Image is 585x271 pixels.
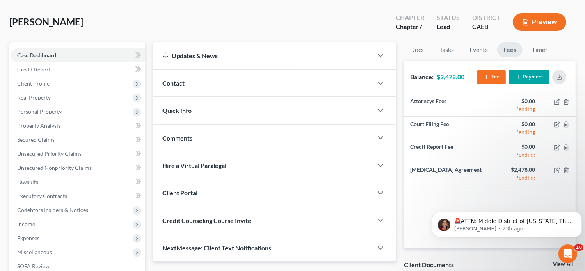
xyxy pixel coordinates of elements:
a: Unsecured Priority Claims [11,147,145,161]
span: Credit Counseling Course Invite [162,217,251,224]
span: Miscellaneous [17,249,52,255]
a: View All [553,262,573,267]
span: NextMessage: Client Text Notifications [162,244,271,251]
div: Pending [496,174,535,182]
span: Unsecured Nonpriority Claims [17,164,92,171]
a: Timer [526,42,554,57]
button: Preview [513,13,566,31]
span: SOFA Review [17,263,50,269]
div: CAEB [472,22,500,31]
span: Secured Claims [17,136,55,143]
span: Income [17,221,35,227]
span: Case Dashboard [17,52,56,59]
a: Fees [497,42,523,57]
span: Lawsuits [17,178,38,185]
a: Executory Contracts [11,189,145,203]
a: Secured Claims [11,133,145,147]
span: Codebtors Insiders & Notices [17,207,88,213]
button: Fee [477,70,506,84]
div: Lead [437,22,460,31]
a: Events [463,42,494,57]
td: Credit Report Fee [404,139,490,162]
div: Updates & News [162,52,364,60]
div: $0.00 [496,120,535,128]
div: Status [437,13,460,22]
span: Expenses [17,235,39,241]
span: Quick Info [162,107,192,114]
div: Pending [496,151,535,159]
span: Client Profile [17,80,50,87]
span: Client Portal [162,189,197,196]
span: Property Analysis [17,122,60,129]
strong: Balance: [410,73,434,80]
strong: $2,478.00 [437,73,464,80]
span: Credit Report [17,66,51,73]
span: Contact [162,79,185,87]
span: 7 [419,23,422,30]
span: Unsecured Priority Claims [17,150,82,157]
a: Tasks [433,42,460,57]
span: [PERSON_NAME] [9,16,83,27]
td: Attorneys Fees [404,94,490,117]
div: Pending [496,105,535,113]
a: Case Dashboard [11,48,145,62]
a: Docs [404,42,430,57]
iframe: Intercom live chat [558,244,577,263]
div: $0.00 [496,97,535,105]
span: Executory Contracts [17,193,67,199]
div: $2,478.00 [496,166,535,174]
td: Court Filing Fee [404,117,490,139]
div: $0.00 [496,143,535,151]
div: Chapter [396,22,424,31]
div: District [472,13,500,22]
span: Personal Property [17,108,62,115]
a: Property Analysis [11,119,145,133]
a: Credit Report [11,62,145,77]
iframe: Intercom notifications message [429,195,585,250]
a: Lawsuits [11,175,145,189]
span: Real Property [17,94,51,101]
button: Payment [509,70,549,84]
td: [MEDICAL_DATA] Agreement [404,162,490,185]
div: Chapter [396,13,424,22]
span: 10 [574,244,583,251]
span: Hire a Virtual Paralegal [162,162,226,169]
a: Unsecured Nonpriority Claims [11,161,145,175]
div: Pending [496,128,535,136]
span: Comments [162,134,192,142]
div: Client Documents [404,260,454,269]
